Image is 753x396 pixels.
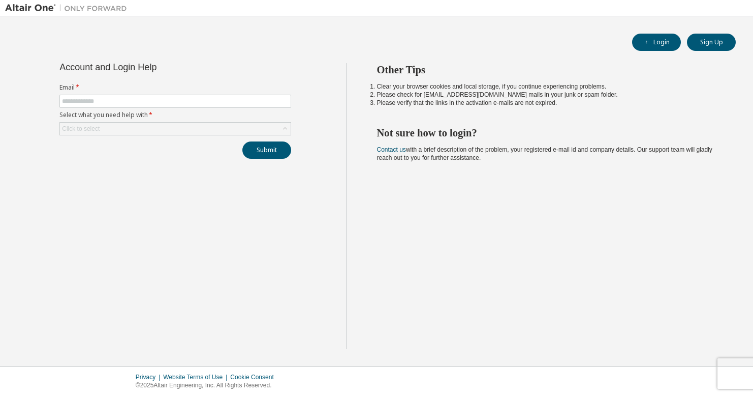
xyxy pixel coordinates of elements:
button: Login [632,34,681,51]
li: Clear your browser cookies and local storage, if you continue experiencing problems. [377,82,718,91]
div: Website Terms of Use [163,373,230,381]
h2: Other Tips [377,63,718,76]
label: Email [59,83,291,92]
div: Account and Login Help [59,63,245,71]
p: © 2025 Altair Engineering, Inc. All Rights Reserved. [136,381,280,390]
h2: Not sure how to login? [377,126,718,139]
div: Privacy [136,373,163,381]
div: Click to select [62,125,100,133]
div: Click to select [60,123,291,135]
span: with a brief description of the problem, your registered e-mail id and company details. Our suppo... [377,146,712,161]
button: Sign Up [687,34,736,51]
img: Altair One [5,3,132,13]
button: Submit [242,142,291,159]
li: Please check for [EMAIL_ADDRESS][DOMAIN_NAME] mails in your junk or spam folder. [377,91,718,99]
a: Contact us [377,146,406,153]
li: Please verify that the links in the activation e-mails are not expired. [377,99,718,107]
label: Select what you need help with [59,111,291,119]
div: Cookie Consent [230,373,279,381]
